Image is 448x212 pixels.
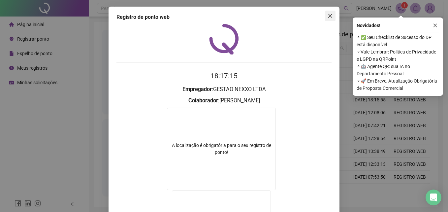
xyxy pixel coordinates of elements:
[357,22,380,29] span: Novidades !
[357,63,439,77] span: ⚬ 🤖 Agente QR: sua IA no Departamento Pessoal
[167,142,275,156] div: A localização é obrigatória para o seu registro de ponto!
[188,97,218,104] strong: Colaborador
[325,11,336,21] button: Close
[116,13,332,21] div: Registro de ponto web
[357,77,439,92] span: ⚬ 🚀 Em Breve, Atualização Obrigatória de Proposta Comercial
[328,13,333,18] span: close
[116,96,332,105] h3: : [PERSON_NAME]
[426,190,441,205] div: Open Intercom Messenger
[210,72,238,80] time: 18:17:15
[182,86,212,92] strong: Empregador
[357,48,439,63] span: ⚬ Vale Lembrar: Política de Privacidade e LGPD na QRPoint
[357,34,439,48] span: ⚬ ✅ Seu Checklist de Sucesso do DP está disponível
[209,24,239,54] img: QRPoint
[433,23,437,28] span: close
[116,85,332,94] h3: : GESTAO NEXXO LTDA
